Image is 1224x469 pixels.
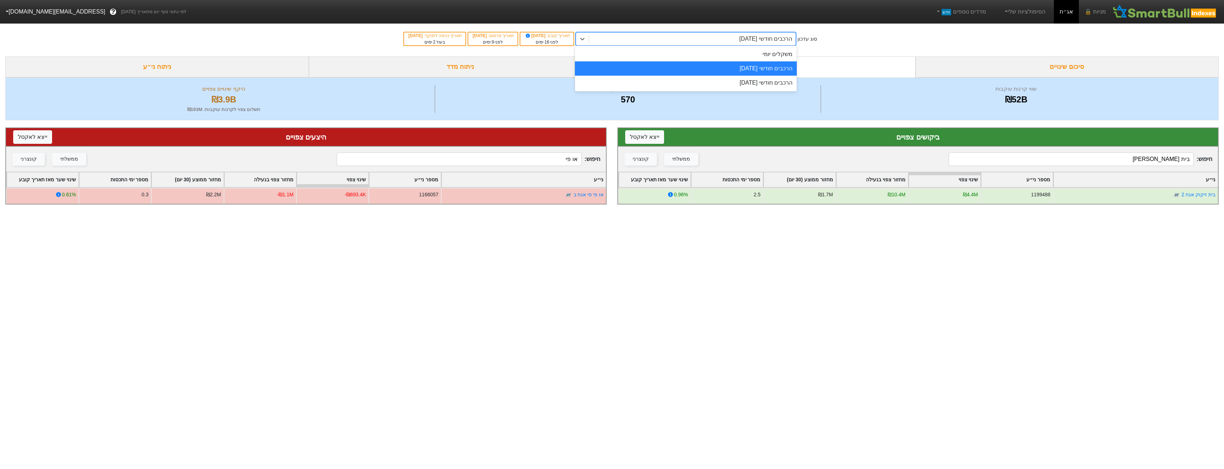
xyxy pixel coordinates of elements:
[142,191,148,198] div: 0.3
[818,191,833,198] div: ₪1.7M
[932,5,989,19] a: מדדים נוספיםחדש
[15,85,433,93] div: היקף שינויים צפויים
[949,152,1212,166] span: חיפוש :
[963,191,978,198] div: ₪4.4M
[472,39,514,45] div: לפני ימים
[13,130,52,144] button: ייצא לאקסל
[823,85,1209,93] div: שווי קרנות עוקבות
[633,155,649,163] div: קונצרני
[524,32,570,39] div: תאריך קובע :
[491,40,494,45] span: 9
[981,172,1053,187] div: Toggle SortBy
[624,153,657,166] button: קונצרני
[754,191,760,198] div: 2.5
[13,132,599,142] div: היצעים צפויים
[52,153,86,166] button: ממשלתי
[337,152,581,166] input: 473 רשומות...
[408,33,424,38] span: [DATE]
[573,192,603,197] a: או פי סי אגח ב
[111,7,115,17] span: ?
[345,191,366,198] div: -₪693.4K
[152,172,223,187] div: Toggle SortBy
[575,47,797,61] div: משקלים יומי
[21,155,37,163] div: קונצרני
[15,106,433,113] div: תשלום צפוי לקרנות עוקבות : ₪193M
[565,191,572,198] img: tase link
[121,8,186,15] span: לפי נתוני סוף יום מתאריך [DATE]
[823,93,1209,106] div: ₪52B
[1031,191,1050,198] div: 1199488
[797,35,817,43] div: סוג עדכון
[888,191,906,198] div: ₪10.4M
[472,32,514,39] div: תאריך פרסום :
[949,152,1193,166] input: 97 רשומות...
[224,172,296,187] div: Toggle SortBy
[62,191,76,198] div: 0.61%
[739,35,792,43] div: הרכבים חודשי [DATE]
[544,40,549,45] span: 16
[619,172,690,187] div: Toggle SortBy
[437,85,819,93] div: מספר ניירות ערך
[408,39,462,45] div: בעוד ימים
[15,93,433,106] div: ₪3.9B
[1112,5,1218,19] img: SmartBull
[764,172,835,187] div: Toggle SortBy
[419,191,438,198] div: 1166057
[473,33,488,38] span: [DATE]
[297,172,368,187] div: Toggle SortBy
[433,40,435,45] span: 2
[12,153,45,166] button: קונצרני
[672,155,690,163] div: ממשלתי
[836,172,908,187] div: Toggle SortBy
[1054,172,1218,187] div: Toggle SortBy
[277,191,294,198] div: -₪1.1M
[206,191,221,198] div: ₪2.2M
[60,155,78,163] div: ממשלתי
[691,172,763,187] div: Toggle SortBy
[525,33,547,38] span: [DATE]
[79,172,151,187] div: Toggle SortBy
[674,191,688,198] div: 0.96%
[909,172,980,187] div: Toggle SortBy
[524,39,570,45] div: לפני ימים
[7,172,78,187] div: Toggle SortBy
[942,9,951,15] span: חדש
[337,152,600,166] span: חיפוש :
[664,153,698,166] button: ממשלתי
[625,132,1211,142] div: ביקושים צפויים
[575,76,797,90] div: הרכבים חודשי [DATE]
[916,56,1219,77] div: סיכום שינויים
[408,32,462,39] div: תאריך כניסה לתוקף :
[625,130,664,144] button: ייצא לאקסל
[437,93,819,106] div: 570
[442,172,606,187] div: Toggle SortBy
[1173,191,1180,198] img: tase link
[369,172,441,187] div: Toggle SortBy
[5,56,309,77] div: ניתוח ני״ע
[1000,5,1048,19] a: הסימולציות שלי
[309,56,612,77] div: ניתוח מדד
[1182,192,1215,197] a: בית זיקוק אגח 2
[575,61,797,76] div: הרכבים חודשי [DATE]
